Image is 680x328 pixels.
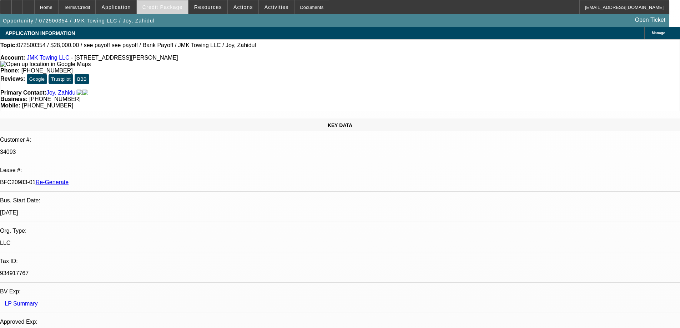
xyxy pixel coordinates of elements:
button: Resources [189,0,227,14]
strong: Primary Contact: [0,90,46,96]
a: Open Ticket [632,14,668,26]
strong: Business: [0,96,27,102]
span: [PHONE_NUMBER] [21,67,73,74]
a: JMK Towing LLC [27,55,70,61]
strong: Topic: [0,42,17,49]
button: Application [96,0,136,14]
button: BBB [75,74,89,84]
strong: Mobile: [0,102,20,109]
a: View Google Maps [0,61,91,67]
span: APPLICATION INFORMATION [5,30,75,36]
a: LP Summary [5,301,37,307]
span: KEY DATA [328,122,352,128]
button: Activities [259,0,294,14]
span: Activities [265,4,289,10]
button: Actions [228,0,258,14]
span: Application [101,4,131,10]
span: Actions [233,4,253,10]
strong: Reviews: [0,76,25,82]
a: Joy, Zahidul [46,90,77,96]
span: [PHONE_NUMBER] [22,102,73,109]
strong: Phone: [0,67,20,74]
strong: Account: [0,55,25,61]
a: Re-Generate [36,179,69,185]
span: Opportunity / 072500354 / JMK Towing LLC / Joy, Zahidul [3,18,155,24]
span: [PHONE_NUMBER] [29,96,81,102]
span: Manage [652,31,665,35]
img: facebook-icon.png [77,90,82,96]
button: Google [27,74,47,84]
img: Open up location in Google Maps [0,61,91,67]
button: Credit Package [137,0,188,14]
span: - [STREET_ADDRESS][PERSON_NAME] [71,55,178,61]
span: 072500354 / $28,000.00 / see payoff see payoff / Bank Payoff / JMK Towing LLC / Joy, Zahidul [17,42,256,49]
span: Resources [194,4,222,10]
button: Trustpilot [49,74,73,84]
img: linkedin-icon.png [82,90,88,96]
span: Credit Package [142,4,183,10]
